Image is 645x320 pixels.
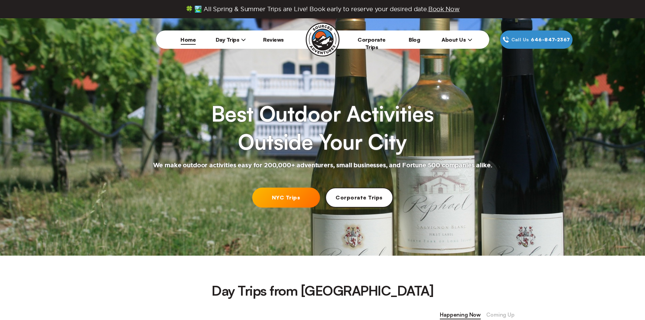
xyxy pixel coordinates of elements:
[440,311,481,319] span: Happening Now
[409,36,420,43] a: Blog
[428,6,460,12] span: Book Now
[216,36,246,43] span: Day Trips
[531,36,570,43] span: 646‍-847‍-2367
[509,36,531,43] span: Call Us
[186,5,460,13] span: 🍀 🏞️ All Spring & Summer Trips are Live! Book early to reserve your desired date.
[325,188,393,208] a: Corporate Trips
[486,311,515,319] span: Coming Up
[180,36,196,43] a: Home
[252,188,320,208] a: NYC Trips
[211,100,433,156] h1: Best Outdoor Activities Outside Your City
[263,36,284,43] a: Reviews
[500,30,573,49] a: Call Us646‍-847‍-2367
[153,162,492,170] h2: We make outdoor activities easy for 200,000+ adventurers, small businesses, and Fortune 500 compa...
[442,36,472,43] span: About Us
[306,23,340,57] img: Sourced Adventures company logo
[358,36,386,50] a: Corporate Trips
